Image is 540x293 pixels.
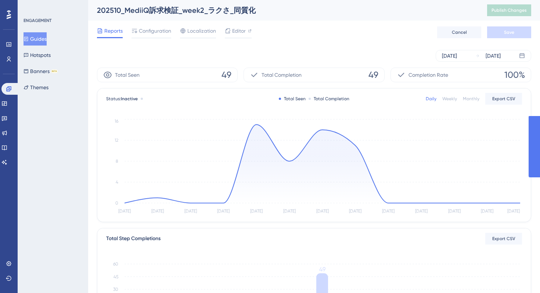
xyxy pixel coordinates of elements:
button: Themes [24,81,48,94]
div: [DATE] [442,51,457,60]
tspan: [DATE] [481,209,493,214]
span: Inactive [121,96,138,101]
span: Completion Rate [408,70,448,79]
button: BannersBETA [24,65,58,78]
tspan: 30 [113,287,118,292]
tspan: [DATE] [184,209,197,214]
div: BETA [51,69,58,73]
span: 100% [504,69,525,81]
tspan: [DATE] [415,209,428,214]
span: Export CSV [492,236,515,242]
span: Status: [106,96,138,102]
tspan: [DATE] [349,209,361,214]
div: Total Step Completions [106,234,161,243]
tspan: 8 [116,159,118,164]
span: Total Seen [115,70,140,79]
div: Total Seen [279,96,306,102]
button: Cancel [437,26,481,38]
tspan: [DATE] [283,209,296,214]
tspan: 0 [115,200,118,206]
button: Export CSV [485,233,522,245]
span: Configuration [139,26,171,35]
iframe: UserGuiding AI Assistant Launcher [509,264,531,286]
tspan: [DATE] [151,209,164,214]
tspan: [DATE] [507,209,520,214]
span: Publish Changes [492,7,527,13]
span: Cancel [452,29,467,35]
button: Save [487,26,531,38]
span: 49 [222,69,231,81]
tspan: 4 [116,180,118,185]
span: 49 [368,69,378,81]
tspan: 45 [114,274,118,279]
tspan: 16 [115,119,118,124]
div: Total Completion [309,96,349,102]
tspan: 60 [113,261,118,267]
div: Monthly [463,96,479,102]
span: Total Completion [262,70,302,79]
div: 202510_MediiQ訴求検証_week2_ラクさ_同質化 [97,5,469,15]
tspan: [DATE] [118,209,131,214]
button: Guides [24,32,47,46]
tspan: 12 [115,138,118,143]
button: Export CSV [485,93,522,105]
div: ENGAGEMENT [24,18,51,23]
span: Editor [232,26,246,35]
button: Hotspots [24,48,51,62]
tspan: [DATE] [448,209,461,214]
tspan: [DATE] [316,209,329,214]
span: Save [504,29,514,35]
tspan: [DATE] [250,209,263,214]
div: [DATE] [486,51,501,60]
span: Reports [104,26,123,35]
tspan: 49 [319,266,325,273]
div: Daily [426,96,436,102]
span: Export CSV [492,96,515,102]
tspan: [DATE] [217,209,230,214]
tspan: [DATE] [382,209,395,214]
span: Localization [187,26,216,35]
button: Publish Changes [487,4,531,16]
div: Weekly [442,96,457,102]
